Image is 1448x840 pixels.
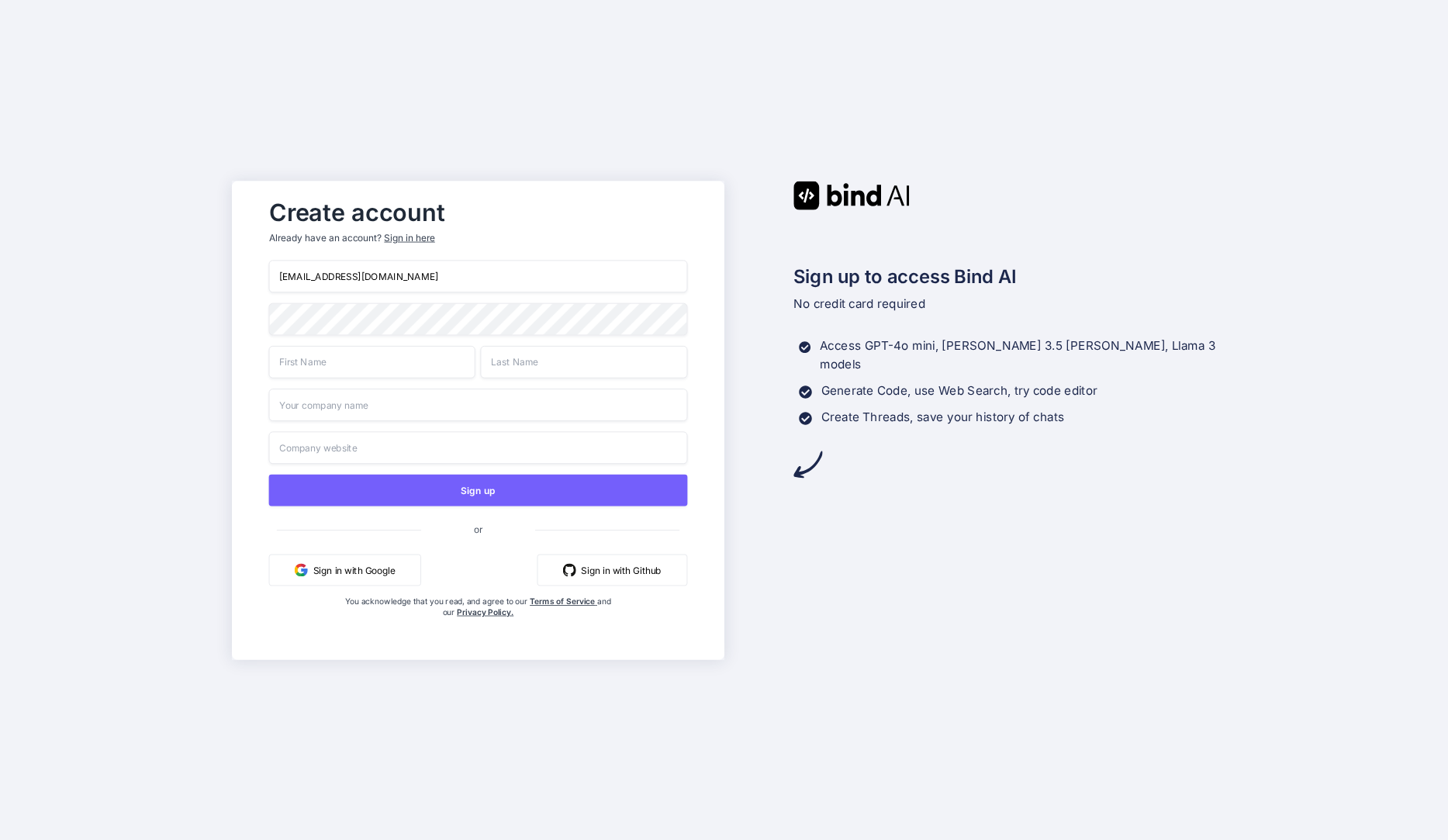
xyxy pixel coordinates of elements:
[268,389,687,421] input: Your company name
[268,202,687,223] h2: Create account
[821,381,1097,399] p: Generate Code, use Web Search, try code editor
[421,512,535,544] span: or
[268,554,420,586] button: Sign in with Google
[793,294,1217,313] p: No credit card required
[821,407,1064,426] p: Create Threads, save your history of chats
[338,596,617,648] div: You acknowledge that you read, and agree to our and our
[268,345,475,378] input: First Name
[268,431,687,464] input: Company website
[562,563,575,576] img: github
[268,260,687,292] input: Email
[294,563,307,576] img: google
[530,596,597,606] a: Terms of Service
[820,337,1217,374] p: Access GPT-4o mini, [PERSON_NAME] 3.5 [PERSON_NAME], Llama 3 models
[268,474,687,506] button: Sign up
[537,554,687,586] button: Sign in with Github
[793,262,1217,290] h2: Sign up to access Bind AI
[268,231,687,244] p: Already have an account?
[384,231,434,244] div: Sign in here
[793,450,822,479] img: arrow
[481,345,687,378] input: Last Name
[457,607,513,617] a: Privacy Policy.
[793,181,910,209] img: Bind AI logo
